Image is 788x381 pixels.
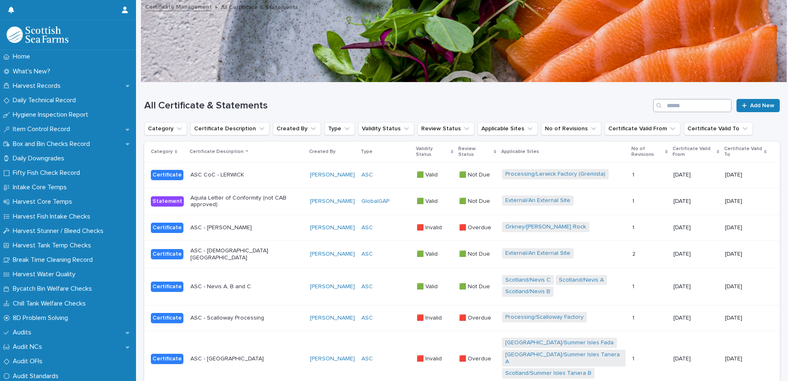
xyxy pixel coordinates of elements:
p: ASC CoC - LERWICK [190,172,303,179]
button: Created By [273,122,321,135]
button: Certificate Description [190,122,270,135]
a: GlobalGAP [361,198,389,205]
p: Created By [309,147,335,156]
p: Validity Status [416,144,449,160]
p: Intake Core Temps [9,183,73,191]
div: Certificate [151,223,183,233]
p: [DATE] [673,315,718,322]
p: [DATE] [725,251,767,258]
p: [DATE] [725,198,767,205]
a: External/An External Site [505,250,570,257]
p: [DATE] [725,283,767,290]
p: Harvest Fish Intake Checks [9,213,97,221]
a: [PERSON_NAME] [310,198,355,205]
p: Harvest Records [9,82,67,90]
p: ASC - [GEOGRAPHIC_DATA] [190,355,303,362]
div: Certificate [151,354,183,364]
p: ASC - Nevis A, B and C [190,283,303,290]
p: [DATE] [673,224,718,231]
p: [DATE] [673,251,718,258]
a: Scotland/Nevis C [505,277,551,284]
p: Bycatch Bin Welfare Checks [9,285,98,293]
a: ASC [361,251,373,258]
p: 8D Problem Solving [9,314,75,322]
a: [PERSON_NAME] [310,315,355,322]
p: [DATE] [725,172,767,179]
p: Harvest Water Quality [9,270,82,278]
input: Search [653,99,732,112]
p: Home [9,53,37,61]
a: Scotland/Nevis B [505,288,550,295]
a: [PERSON_NAME] [310,224,355,231]
p: What's New? [9,68,57,75]
tr: CertificateASC - Nevis A, B and C[PERSON_NAME] ASC 🟩 Valid🟩 Valid 🟩 Not Due🟩 Not Due Scotland/Nev... [144,268,780,306]
p: Type [361,147,373,156]
p: Fifty Fish Check Record [9,169,87,177]
p: Harvest Tank Temp Checks [9,242,98,249]
p: 1 [632,354,636,362]
a: [GEOGRAPHIC_DATA]/Summer Isles Fada [505,339,614,346]
a: Processing/Lerwick Factory (Gremista) [505,171,605,178]
button: Certificate Valid To [684,122,753,135]
tr: CertificateASC - [DEMOGRAPHIC_DATA] [GEOGRAPHIC_DATA][PERSON_NAME] ASC 🟩 Valid🟩 Valid 🟩 Not Due🟩 ... [144,240,780,268]
p: 1 [632,196,636,205]
a: [PERSON_NAME] [310,251,355,258]
p: ASC - [DEMOGRAPHIC_DATA] [GEOGRAPHIC_DATA] [190,247,303,261]
p: 1 [632,170,636,179]
p: Audit OFIs [9,357,49,365]
a: ASC [361,315,373,322]
a: Scotland/Summer Isles Tanera B [505,370,591,377]
button: Type [324,122,355,135]
p: 🟥 Invalid [417,354,443,362]
button: Validity Status [358,122,414,135]
p: [DATE] [673,198,718,205]
p: 🟩 Not Due [459,282,492,290]
tr: StatementAquila Letter of Conformity (not CAB approved)[PERSON_NAME] GlobalGAP 🟩 Valid🟩 Valid 🟩 N... [144,188,780,215]
p: 1 [632,313,636,322]
p: [DATE] [673,355,718,362]
p: 2 [632,249,637,258]
p: Break Time Cleaning Record [9,256,99,264]
p: 🟩 Valid [417,196,439,205]
a: Scotland/Nevis A [559,277,604,284]
div: Certificate [151,249,183,259]
p: Daily Technical Record [9,96,82,104]
button: Category [144,122,187,135]
p: 🟩 Valid [417,170,439,179]
p: 🟥 Invalid [417,313,443,322]
button: Applicable Sites [478,122,538,135]
p: Chill Tank Welfare Checks [9,300,92,308]
button: No of Revisions [541,122,601,135]
p: [DATE] [673,172,718,179]
p: ASC - Scalloway Processing [190,315,303,322]
p: [DATE] [725,224,767,231]
a: Certificate Management [145,2,212,11]
p: [DATE] [725,355,767,362]
div: Certificate [151,170,183,180]
p: 🟥 Overdue [459,354,493,362]
p: 🟩 Not Due [459,196,492,205]
p: Certificate Valid To [724,144,762,160]
p: 1 [632,282,636,290]
div: Certificate [151,282,183,292]
p: Applicable Sites [501,147,539,156]
p: Hygiene Inspection Report [9,111,95,119]
a: External/An External Site [505,197,570,204]
p: 1 [632,223,636,231]
p: 🟩 Not Due [459,170,492,179]
p: Certificate Description [190,147,244,156]
p: 🟩 Valid [417,249,439,258]
p: ASC - [PERSON_NAME] [190,224,303,231]
p: Audit Standards [9,372,65,380]
a: ASC [361,283,373,290]
a: Add New [736,99,780,112]
p: All Certificate & Statements [221,2,298,11]
p: Daily Downgrades [9,155,71,162]
tr: CertificateASC - Scalloway Processing[PERSON_NAME] ASC 🟥 Invalid🟥 Invalid 🟥 Overdue🟥 Overdue Proc... [144,306,780,331]
a: Processing/Scalloway Factory [505,314,584,321]
button: Review Status [417,122,474,135]
button: Certificate Valid From [605,122,680,135]
p: 🟥 Invalid [417,223,443,231]
div: Statement [151,196,184,207]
